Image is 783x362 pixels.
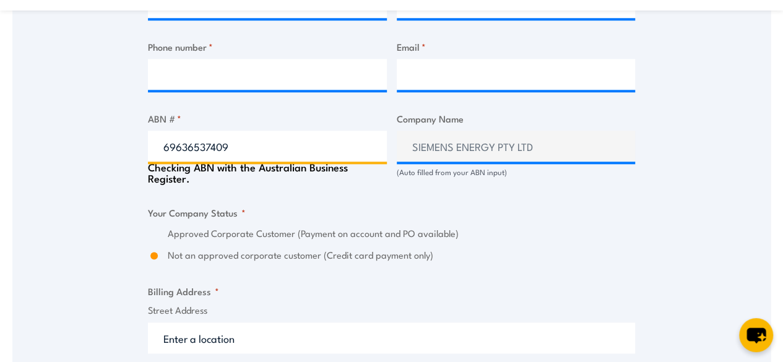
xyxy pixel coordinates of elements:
[148,303,635,317] label: Street Address
[739,318,773,352] button: chat-button
[168,248,635,262] label: Not an approved corporate customer (Credit card payment only)
[148,205,246,220] legend: Your Company Status
[397,40,636,54] label: Email
[397,166,636,178] div: (Auto filled from your ABN input)
[148,284,219,298] legend: Billing Address
[148,162,387,184] div: Checking ABN with the Australian Business Register.
[397,111,636,126] label: Company Name
[148,322,635,353] input: Enter a location
[168,226,635,241] label: Approved Corporate Customer (Payment on account and PO available)
[148,111,387,126] label: ABN #
[148,40,387,54] label: Phone number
